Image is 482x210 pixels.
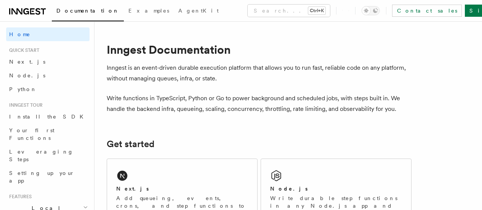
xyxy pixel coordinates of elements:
[6,55,90,69] a: Next.js
[124,2,174,21] a: Examples
[6,82,90,96] a: Python
[6,69,90,82] a: Node.js
[9,30,30,38] span: Home
[116,185,149,192] h2: Next.js
[107,139,154,149] a: Get started
[270,185,308,192] h2: Node.js
[52,2,124,21] a: Documentation
[107,93,412,114] p: Write functions in TypeScript, Python or Go to power background and scheduled jobs, with steps bu...
[6,194,32,200] span: Features
[308,7,325,14] kbd: Ctrl+K
[392,5,462,17] a: Contact sales
[9,114,88,120] span: Install the SDK
[9,86,37,92] span: Python
[9,149,74,162] span: Leveraging Steps
[9,127,54,141] span: Your first Functions
[178,8,219,14] span: AgentKit
[128,8,169,14] span: Examples
[362,6,380,15] button: Toggle dark mode
[6,47,39,53] span: Quick start
[9,170,75,184] span: Setting up your app
[9,59,45,65] span: Next.js
[6,110,90,123] a: Install the SDK
[107,63,412,84] p: Inngest is an event-driven durable execution platform that allows you to run fast, reliable code ...
[6,123,90,145] a: Your first Functions
[107,43,412,56] h1: Inngest Documentation
[6,27,90,41] a: Home
[6,166,90,188] a: Setting up your app
[6,102,43,108] span: Inngest tour
[6,145,90,166] a: Leveraging Steps
[174,2,223,21] a: AgentKit
[56,8,119,14] span: Documentation
[9,72,45,79] span: Node.js
[248,5,330,17] button: Search...Ctrl+K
